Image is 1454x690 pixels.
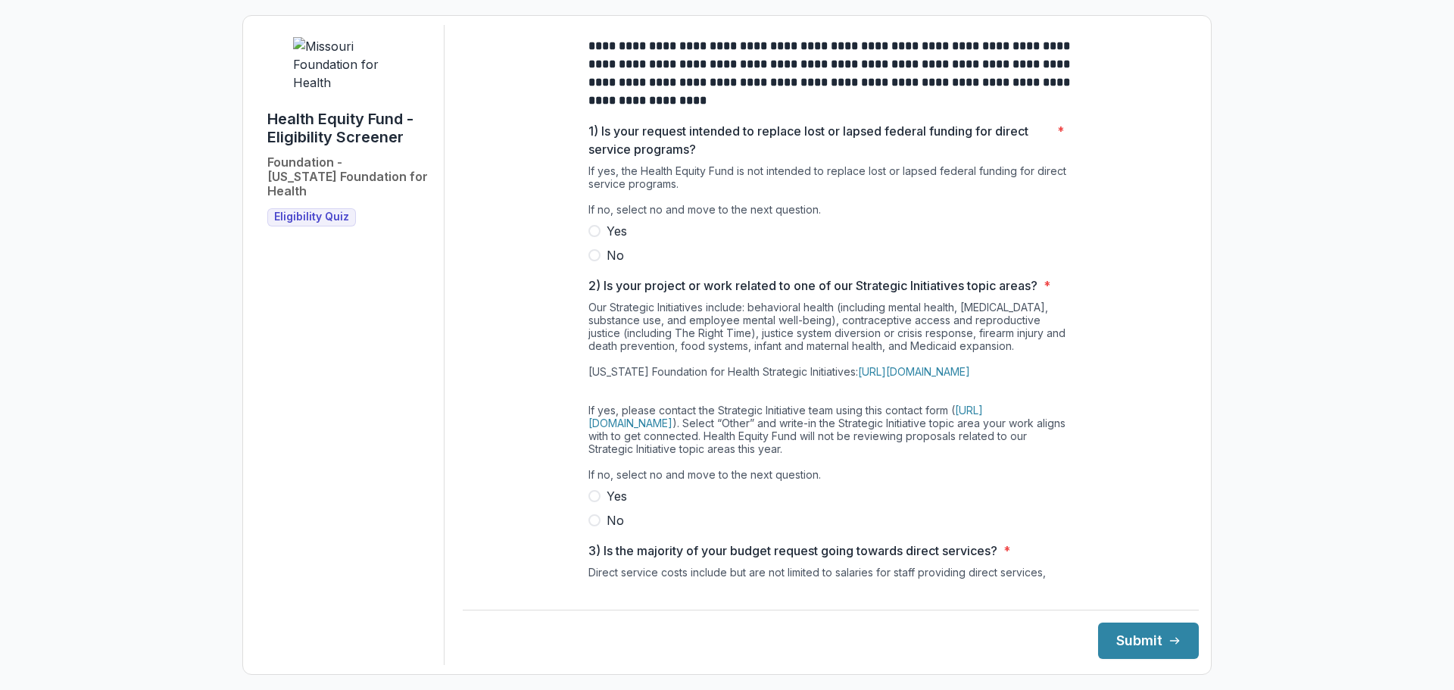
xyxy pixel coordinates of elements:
[1098,623,1199,659] button: Submit
[588,276,1037,295] p: 2) Is your project or work related to one of our Strategic Initiatives topic areas?
[858,365,970,378] a: [URL][DOMAIN_NAME]
[607,511,624,529] span: No
[588,301,1073,487] div: Our Strategic Initiatives include: behavioral health (including mental health, [MEDICAL_DATA], su...
[607,222,627,240] span: Yes
[607,487,627,505] span: Yes
[267,155,432,199] h2: Foundation - [US_STATE] Foundation for Health
[607,246,624,264] span: No
[293,37,407,92] img: Missouri Foundation for Health
[588,164,1073,222] div: If yes, the Health Equity Fund is not intended to replace lost or lapsed federal funding for dire...
[588,404,983,429] a: [URL][DOMAIN_NAME]
[274,211,349,223] span: Eligibility Quiz
[267,110,432,146] h1: Health Equity Fund - Eligibility Screener
[588,542,997,560] p: 3) Is the majority of your budget request going towards direct services?
[588,122,1051,158] p: 1) Is your request intended to replace lost or lapsed federal funding for direct service programs?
